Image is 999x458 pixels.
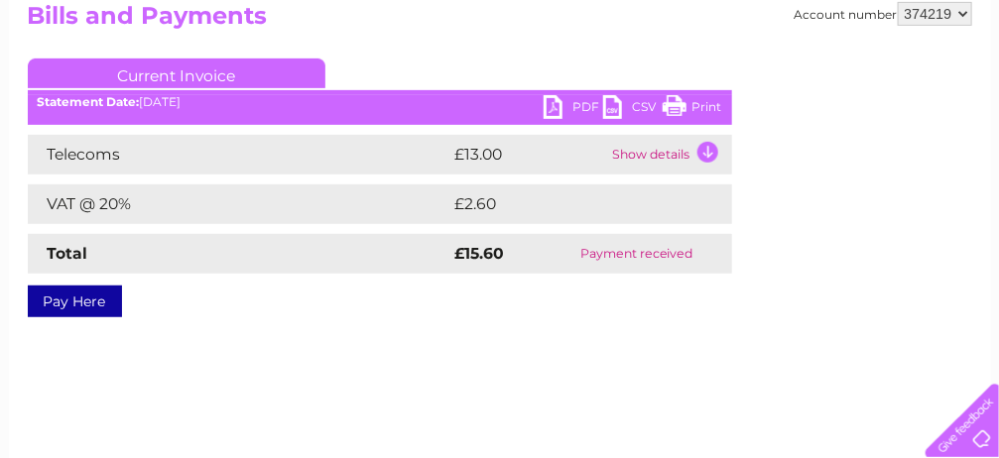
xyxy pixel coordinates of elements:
[38,94,140,109] b: Statement Date:
[826,84,855,99] a: Blog
[450,135,608,174] td: £13.00
[28,286,122,317] a: Pay Here
[450,184,687,224] td: £2.60
[28,135,450,174] td: Telecoms
[28,2,972,40] h2: Bills and Payments
[934,84,980,99] a: Log out
[455,244,505,263] strong: £15.60
[28,58,325,88] a: Current Invoice
[28,95,732,109] div: [DATE]
[699,84,743,99] a: Energy
[795,2,972,26] div: Account number
[608,135,732,174] td: Show details
[28,184,450,224] td: VAT @ 20%
[544,95,603,124] a: PDF
[663,95,722,124] a: Print
[625,10,762,35] a: 0333 014 3131
[48,244,88,263] strong: Total
[542,234,731,274] td: Payment received
[755,84,814,99] a: Telecoms
[867,84,916,99] a: Contact
[650,84,687,99] a: Water
[35,52,136,112] img: logo.png
[603,95,663,124] a: CSV
[32,11,969,96] div: Clear Business is a trading name of Verastar Limited (registered in [GEOGRAPHIC_DATA] No. 3667643...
